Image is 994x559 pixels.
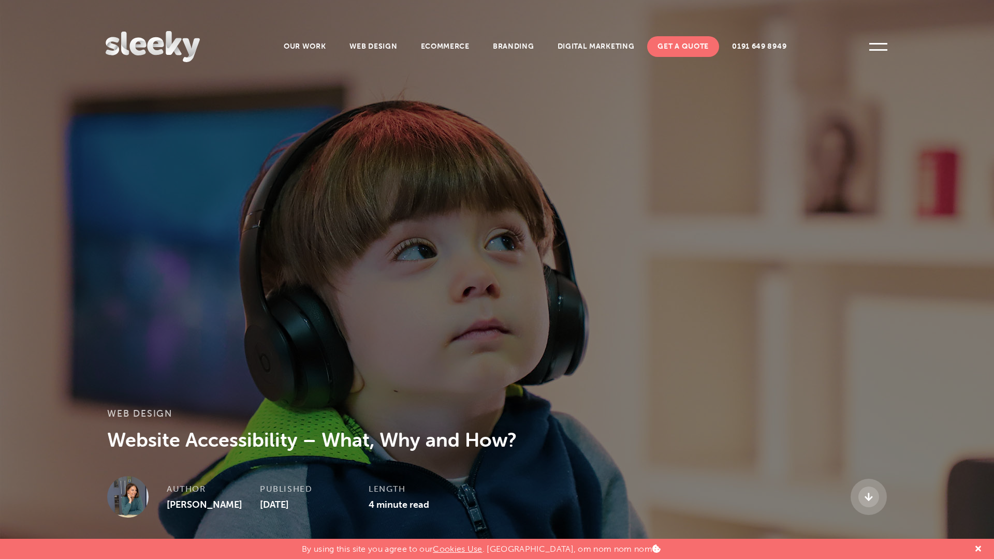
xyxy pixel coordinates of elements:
[167,484,206,494] strong: Author
[106,31,200,62] img: Sleeky Web Design Newcastle
[547,36,645,57] a: Digital Marketing
[107,427,887,453] h1: Website Accessibility – What, Why and How?
[369,499,374,510] span: 4
[433,544,483,554] a: Cookies Use
[260,476,369,507] div: [DATE]
[107,407,887,427] h3: Web Design
[107,476,149,518] img: Maja Krajewska avatar
[273,36,337,57] a: Our Work
[722,36,797,57] a: 0191 649 8949
[376,499,429,510] span: minute read
[483,36,545,57] a: Branding
[647,36,719,57] a: Get A Quote
[167,476,260,507] div: [PERSON_NAME]
[369,484,406,494] strong: Length
[302,539,661,554] p: By using this site you agree to our . [GEOGRAPHIC_DATA], om nom nom nom
[260,484,312,494] strong: Published
[339,36,408,57] a: Web Design
[411,36,480,57] a: Ecommerce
